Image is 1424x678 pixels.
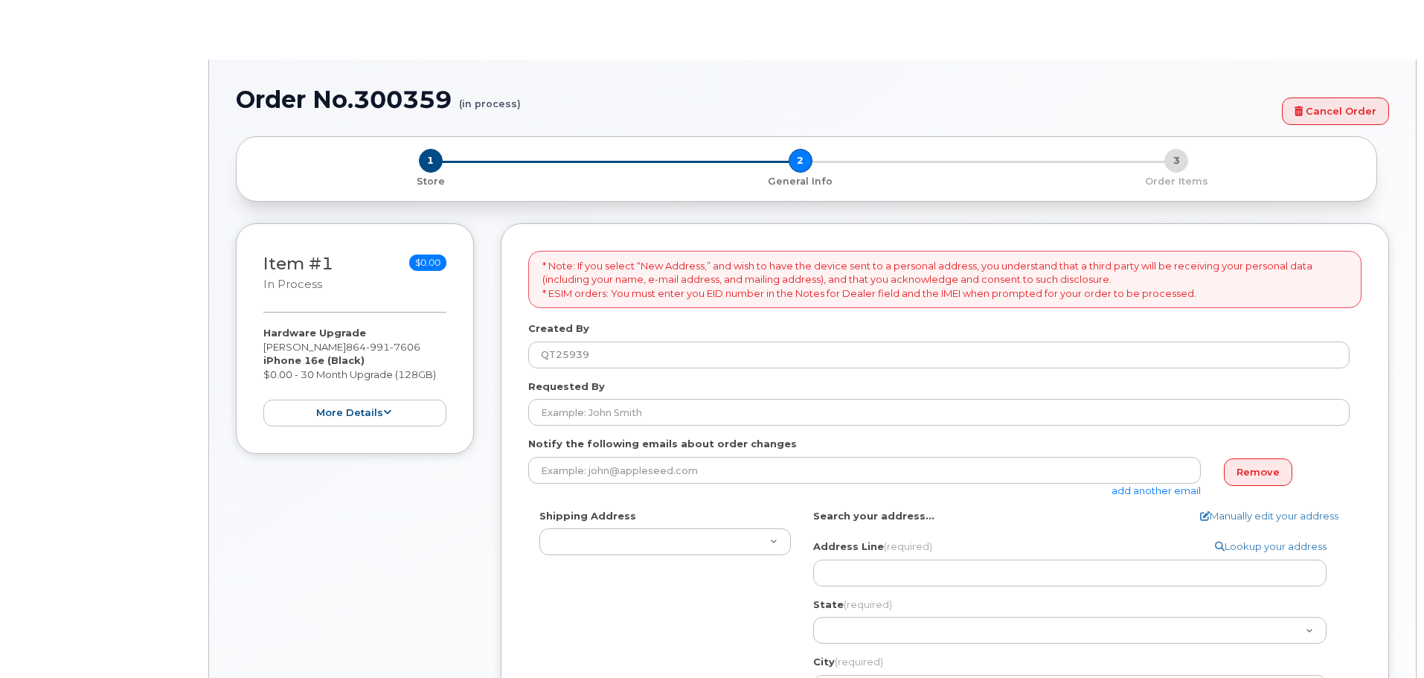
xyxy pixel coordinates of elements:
[542,259,1347,301] p: * Note: If you select “New Address,” and wish to have the device sent to a personal address, you ...
[366,341,390,353] span: 991
[528,322,589,336] label: Created By
[813,540,932,554] label: Address Line
[263,354,365,366] strong: iPhone 16e (Black)
[263,278,322,291] small: in process
[390,341,420,353] span: 7606
[528,457,1201,484] input: Example: john@appleseed.com
[1224,458,1292,486] a: Remove
[419,149,443,173] span: 1
[263,327,366,339] strong: Hardware Upgrade
[236,86,1274,112] h1: Order No.300359
[844,598,892,610] span: (required)
[459,86,521,109] small: (in process)
[528,437,797,451] label: Notify the following emails about order changes
[263,400,446,427] button: more details
[263,326,446,426] div: [PERSON_NAME] $0.00 - 30 Month Upgrade (128GB)
[346,341,420,353] span: 864
[263,255,333,292] h3: Item #1
[539,509,636,523] label: Shipping Address
[813,655,883,669] label: City
[409,255,446,271] span: $0.00
[835,656,883,668] span: (required)
[248,173,612,188] a: 1 Store
[884,540,932,552] span: (required)
[1112,484,1201,496] a: add another email
[1215,540,1327,554] a: Lookup your address
[1282,97,1389,125] a: Cancel Order
[528,380,605,394] label: Requested By
[813,509,934,523] label: Search your address...
[1200,509,1338,523] a: Manually edit your address
[528,399,1350,426] input: Example: John Smith
[813,598,892,612] label: State
[254,175,606,188] p: Store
